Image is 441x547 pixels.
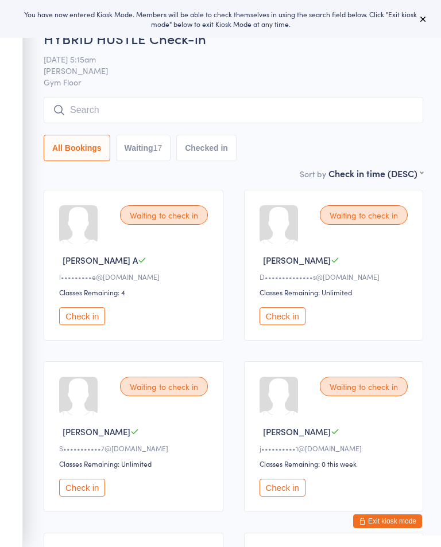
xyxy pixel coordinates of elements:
[44,97,423,123] input: Search
[260,307,305,325] button: Check in
[153,143,163,153] div: 17
[44,29,423,48] h2: HYBRID HUSTLE Check-in
[44,53,405,65] span: [DATE] 5:15am
[320,205,408,225] div: Waiting to check in
[320,377,408,396] div: Waiting to check in
[59,307,105,325] button: Check in
[260,479,305,497] button: Check in
[59,272,211,282] div: l•••••••••e@[DOMAIN_NAME]
[63,425,130,437] span: [PERSON_NAME]
[176,135,237,161] button: Checked in
[44,76,423,88] span: Gym Floor
[260,459,412,468] div: Classes Remaining: 0 this week
[59,287,211,297] div: Classes Remaining: 4
[18,9,423,29] div: You have now entered Kiosk Mode. Members will be able to check themselves in using the search fie...
[63,254,138,266] span: [PERSON_NAME] A
[328,167,423,179] div: Check in time (DESC)
[59,459,211,468] div: Classes Remaining: Unlimited
[260,272,412,282] div: D••••••••••••••s@[DOMAIN_NAME]
[260,443,412,453] div: j••••••••••1@[DOMAIN_NAME]
[263,425,331,437] span: [PERSON_NAME]
[300,168,326,179] label: Sort by
[59,479,105,497] button: Check in
[44,135,110,161] button: All Bookings
[116,135,171,161] button: Waiting17
[120,205,208,225] div: Waiting to check in
[120,377,208,396] div: Waiting to check in
[260,287,412,297] div: Classes Remaining: Unlimited
[263,254,331,266] span: [PERSON_NAME]
[59,443,211,453] div: S•••••••••••7@[DOMAIN_NAME]
[44,65,405,76] span: [PERSON_NAME]
[353,514,422,528] button: Exit kiosk mode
